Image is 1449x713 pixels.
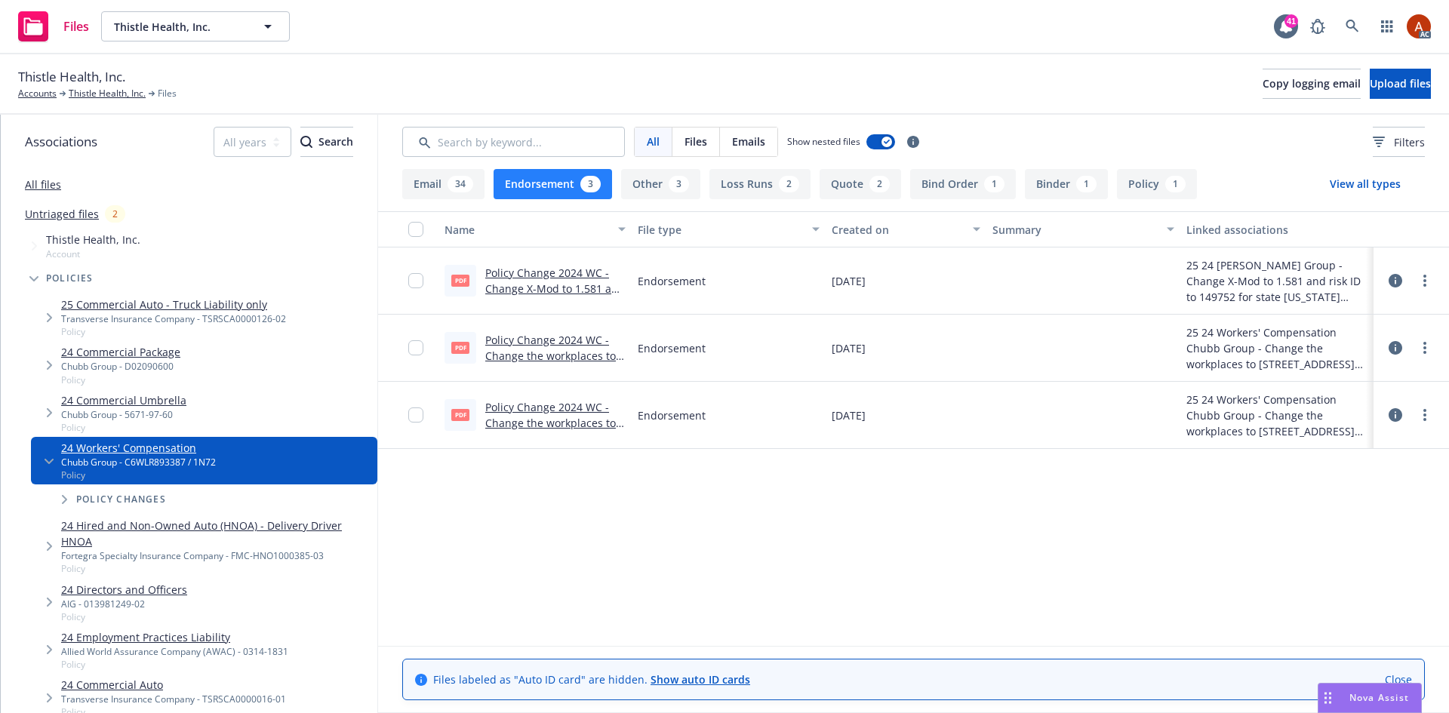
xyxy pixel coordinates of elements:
[18,67,125,87] span: Thistle Health, Inc.
[1373,127,1425,157] button: Filters
[445,222,609,238] div: Name
[61,518,371,549] a: 24 Hired and Non-Owned Auto (HNOA) - Delivery Driver HNOA
[61,610,187,623] span: Policy
[61,562,371,575] span: Policy
[402,169,485,199] button: Email
[1263,69,1361,99] button: Copy logging email
[1318,684,1337,712] div: Drag to move
[451,275,469,286] span: pdf
[580,176,601,192] div: 3
[105,205,125,223] div: 2
[485,333,616,395] a: Policy Change 2024 WC - Change the workplaces to [STREET_ADDRESS][PERSON_NAME]pdf
[61,677,286,693] a: 24 Commercial Auto
[832,407,866,423] span: [DATE]
[300,127,353,157] button: SearchSearch
[1165,176,1186,192] div: 1
[46,232,140,247] span: Thistle Health, Inc.
[638,340,706,356] span: Endorsement
[1385,672,1412,687] a: Close
[101,11,290,41] button: Thistle Health, Inc.
[61,549,371,562] div: Fortegra Specialty Insurance Company - FMC-HNO1000385-03
[433,672,750,687] span: Files labeled as "Auto ID card" are hidden.
[494,169,612,199] button: Endorsement
[408,273,423,288] input: Toggle Row Selected
[300,136,312,148] svg: Search
[685,134,707,149] span: Files
[448,176,473,192] div: 34
[1025,169,1108,199] button: Binder
[61,344,180,360] a: 24 Commercial Package
[1373,134,1425,150] span: Filters
[402,127,625,157] input: Search by keyword...
[46,247,140,260] span: Account
[1416,272,1434,290] a: more
[485,266,625,343] a: Policy Change 2024 WC - Change X-Mod to 1.581 and risk ID to 149752 for state [US_STATE][GEOGRAPH...
[820,169,901,199] button: Quote
[832,340,866,356] span: [DATE]
[300,128,353,156] div: Search
[1180,211,1374,247] button: Linked associations
[1186,222,1367,238] div: Linked associations
[1303,11,1333,41] a: Report a Bug
[1186,257,1367,305] div: 25 24 [PERSON_NAME] Group - Change X-Mod to 1.581 and risk ID to 149752 for state [US_STATE]
[779,176,799,192] div: 2
[1263,76,1361,91] span: Copy logging email
[18,87,57,100] a: Accounts
[732,134,765,149] span: Emails
[1372,11,1402,41] a: Switch app
[61,325,286,338] span: Policy
[485,400,616,462] a: Policy Change 2024 WC - Change the workplaces to [STREET_ADDRESS][PERSON_NAME]pdf
[1318,683,1422,713] button: Nova Assist
[651,672,750,687] a: Show auto ID cards
[61,421,186,434] span: Policy
[63,20,89,32] span: Files
[638,273,706,289] span: Endorsement
[61,297,286,312] a: 25 Commercial Auto - Truck Liability only
[984,176,1004,192] div: 1
[25,132,97,152] span: Associations
[61,456,216,469] div: Chubb Group - C6WLR893387 / 1N72
[787,135,860,148] span: Show nested files
[986,211,1180,247] button: Summary
[408,407,423,423] input: Toggle Row Selected
[826,211,987,247] button: Created on
[669,176,689,192] div: 3
[61,392,186,408] a: 24 Commercial Umbrella
[61,598,187,610] div: AIG - 013981249-02
[61,582,187,598] a: 24 Directors and Officers
[1306,169,1425,199] button: View all types
[638,407,706,423] span: Endorsement
[647,134,660,149] span: All
[69,87,146,100] a: Thistle Health, Inc.
[1349,691,1409,704] span: Nova Assist
[1186,324,1367,372] div: 25 24 Workers' Compensation Chubb Group - Change the workplaces to [STREET_ADDRESS][PERSON_NAME] ...
[438,211,632,247] button: Name
[25,177,61,192] a: All files
[451,409,469,420] span: pdf
[408,222,423,237] input: Select all
[25,206,99,222] a: Untriaged files
[1416,339,1434,357] a: more
[61,645,288,658] div: Allied World Assurance Company (AWAC) - 0314-1831
[76,495,166,504] span: Policy changes
[832,273,866,289] span: [DATE]
[451,342,469,353] span: pdf
[1117,169,1197,199] button: Policy
[158,87,177,100] span: Files
[61,658,288,671] span: Policy
[1394,134,1425,150] span: Filters
[61,360,180,373] div: Chubb Group - D02090600
[1337,11,1367,41] a: Search
[1407,14,1431,38] img: photo
[61,629,288,645] a: 24 Employment Practices Liability
[621,169,700,199] button: Other
[61,373,180,386] span: Policy
[61,312,286,325] div: Transverse Insurance Company - TSRSCA0000126-02
[1076,176,1097,192] div: 1
[408,340,423,355] input: Toggle Row Selected
[1416,406,1434,424] a: more
[114,19,245,35] span: Thistle Health, Inc.
[1370,76,1431,91] span: Upload files
[61,693,286,705] div: Transverse Insurance Company - TSRSCA0000016-01
[46,274,94,283] span: Policies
